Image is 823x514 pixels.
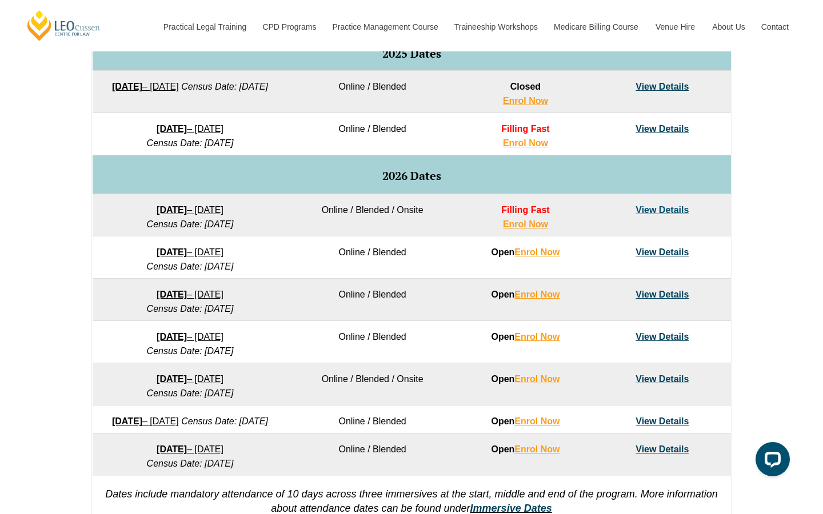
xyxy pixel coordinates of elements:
[501,205,549,215] span: Filling Fast
[514,444,560,454] a: Enrol Now
[157,205,187,215] strong: [DATE]
[157,247,187,257] strong: [DATE]
[181,416,268,426] em: Census Date: [DATE]
[491,290,560,299] strong: Open
[491,247,560,257] strong: Open
[147,388,234,398] em: Census Date: [DATE]
[112,416,142,426] strong: [DATE]
[324,2,446,51] a: Practice Management Course
[287,321,457,363] td: Online / Blended
[636,416,689,426] a: View Details
[636,444,689,454] a: View Details
[157,124,223,134] a: [DATE]– [DATE]
[112,82,142,91] strong: [DATE]
[514,332,560,342] a: Enrol Now
[157,290,187,299] strong: [DATE]
[287,71,457,113] td: Online / Blended
[545,2,647,51] a: Medicare Billing Course
[181,82,268,91] em: Census Date: [DATE]
[503,219,548,229] a: Enrol Now
[157,205,223,215] a: [DATE]– [DATE]
[147,138,234,148] em: Census Date: [DATE]
[155,2,254,51] a: Practical Legal Training
[382,168,441,183] span: 2026 Dates
[514,416,560,426] a: Enrol Now
[287,236,457,279] td: Online / Blended
[746,437,794,485] iframe: LiveChat chat widget
[636,290,689,299] a: View Details
[254,2,323,51] a: CPD Programs
[287,433,457,476] td: Online / Blended
[491,444,560,454] strong: Open
[501,124,549,134] span: Filling Fast
[491,332,560,342] strong: Open
[147,304,234,314] em: Census Date: [DATE]
[112,416,179,426] a: [DATE]– [DATE]
[287,113,457,155] td: Online / Blended
[26,9,102,42] a: [PERSON_NAME] Centre for Law
[157,374,187,384] strong: [DATE]
[287,363,457,405] td: Online / Blended / Onsite
[636,82,689,91] a: View Details
[470,503,552,514] a: Immersive Dates
[147,219,234,229] em: Census Date: [DATE]
[147,459,234,468] em: Census Date: [DATE]
[157,290,223,299] a: [DATE]– [DATE]
[704,2,753,51] a: About Us
[636,205,689,215] a: View Details
[491,416,560,426] strong: Open
[157,124,187,134] strong: [DATE]
[287,405,457,433] td: Online / Blended
[157,374,223,384] a: [DATE]– [DATE]
[446,2,545,51] a: Traineeship Workshops
[157,444,187,454] strong: [DATE]
[636,332,689,342] a: View Details
[112,82,179,91] a: [DATE]– [DATE]
[514,290,560,299] a: Enrol Now
[503,138,548,148] a: Enrol Now
[287,194,457,236] td: Online / Blended / Onsite
[157,332,223,342] a: [DATE]– [DATE]
[753,2,797,51] a: Contact
[514,247,560,257] a: Enrol Now
[510,82,541,91] span: Closed
[287,279,457,321] td: Online / Blended
[157,247,223,257] a: [DATE]– [DATE]
[636,124,689,134] a: View Details
[382,46,441,61] span: 2025 Dates
[514,374,560,384] a: Enrol Now
[636,374,689,384] a: View Details
[491,374,560,384] strong: Open
[157,332,187,342] strong: [DATE]
[636,247,689,257] a: View Details
[105,488,718,514] em: Dates include mandatory attendance of 10 days across three immersives at the start, middle and en...
[503,96,548,106] a: Enrol Now
[147,262,234,271] em: Census Date: [DATE]
[147,346,234,356] em: Census Date: [DATE]
[647,2,704,51] a: Venue Hire
[157,444,223,454] a: [DATE]– [DATE]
